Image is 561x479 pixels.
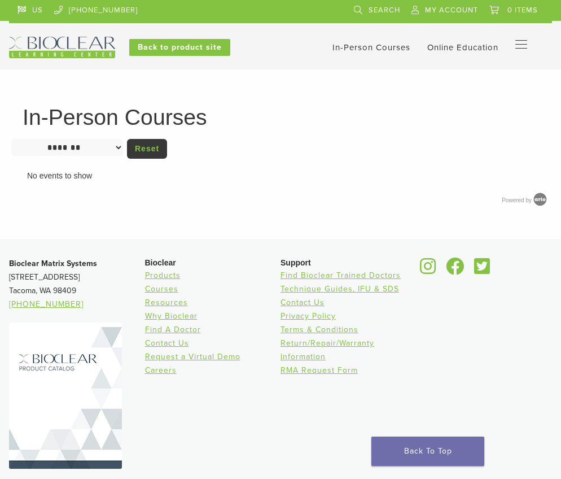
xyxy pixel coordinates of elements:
a: Find A Doctor [145,325,201,334]
a: Reset [127,139,167,159]
a: Bioclear [471,264,494,276]
a: Request a Virtual Demo [145,352,240,362]
a: Why Bioclear [145,311,198,321]
a: Terms & Conditions [280,325,358,334]
a: Find Bioclear Trained Doctors [280,271,401,280]
a: Back To Top [371,437,484,466]
p: [STREET_ADDRESS] Tacoma, WA 98409 [9,257,145,311]
img: Bioclear [9,37,115,58]
nav: Primary Navigation [515,37,544,54]
a: Contact Us [280,298,325,307]
a: Bioclear [417,264,440,276]
a: Bioclear [442,264,468,276]
a: Privacy Policy [280,311,336,321]
h1: In-Person Courses [23,106,538,128]
a: Powered by [502,197,550,203]
a: [PHONE_NUMBER] [9,299,84,309]
a: Courses [145,284,178,294]
a: Online Education [427,42,498,53]
a: RMA Request Form [280,365,358,375]
a: Return/Repair/Warranty Information [280,338,374,362]
img: Bioclear [9,323,122,469]
a: Careers [145,365,177,375]
span: 0 items [507,6,538,15]
a: Products [145,271,181,280]
span: No events to show [11,163,108,188]
span: My Account [425,6,478,15]
strong: Bioclear Matrix Systems [9,259,97,268]
img: Arlo training & Event Software [532,191,549,208]
a: Technique Guides, IFU & SDS [280,284,399,294]
a: Back to product site [129,39,230,56]
a: In-Person Courses [332,42,410,53]
a: Resources [145,298,188,307]
a: Contact Us [145,338,189,348]
span: Support [280,258,311,267]
span: Bioclear [145,258,176,267]
span: Search [369,6,400,15]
